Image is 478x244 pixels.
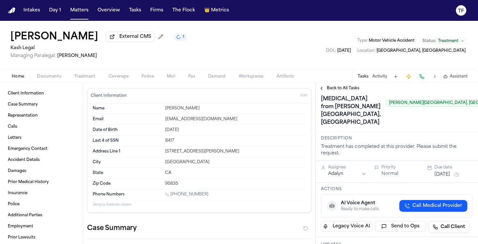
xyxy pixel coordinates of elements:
a: Police [5,199,78,209]
h3: Actions [321,187,473,192]
a: Employment [5,221,78,232]
span: Back to All Tasks [327,86,359,91]
img: Finch Logo [8,7,16,14]
div: Due date [434,165,473,170]
button: Call Medical Provider [399,200,467,212]
span: 🤖 [329,203,335,209]
a: Damages [5,166,78,176]
a: Insurance [5,188,78,198]
button: crownMetrics [202,5,232,16]
span: Artifacts [277,74,294,79]
span: Type : [357,39,368,43]
button: Normal [381,171,398,177]
button: External CMS [106,32,155,42]
h3: Client Information [89,93,128,98]
div: [PERSON_NAME] [165,106,306,111]
a: Additional Parties [5,210,78,221]
div: Treatment has completed at this provider. Please submit the request. [321,144,473,157]
button: The Flock [170,5,198,16]
dt: Name [93,106,161,111]
span: Mail [167,74,175,79]
button: Snooze task [453,171,460,179]
span: [PERSON_NAME] [57,53,97,58]
div: [DATE] [165,127,306,133]
h2: Kash Legal [10,44,187,52]
a: Representation [5,110,78,121]
dt: Zip Code [93,181,161,186]
a: Client Information [5,88,78,99]
dt: Email [93,117,161,122]
a: Home [8,7,16,14]
button: Edit Type: Motor Vehicle Accident [355,37,417,44]
span: Managing Paralegal: [10,53,56,58]
span: Call Medical Provider [412,203,462,209]
button: Overview [95,5,123,16]
span: Treatment [438,38,458,44]
span: Home [12,74,24,79]
a: Prior Medical History [5,177,78,187]
h2: Case Summary [87,223,137,234]
div: CA [165,170,306,176]
div: [GEOGRAPHIC_DATA] [165,160,306,165]
span: External CMS [119,34,151,40]
h1: Submit Request for Records, Bills and [MEDICAL_DATA] from [PERSON_NAME][GEOGRAPHIC_DATA], [GEOGRA... [318,78,383,128]
button: Intakes [21,5,43,16]
a: Call Client [429,221,469,233]
span: Coverage [109,74,128,79]
span: Treatment [74,74,96,79]
span: Fax [188,74,195,79]
span: Location : [357,49,376,53]
span: Workspaces [239,74,264,79]
button: Send to Ops [375,221,426,232]
span: Edit [300,93,307,98]
div: 8417 [165,138,306,143]
button: Matters [68,5,91,16]
span: 1 [183,35,184,40]
button: Change status from Treatment [419,37,468,45]
button: Tasks [358,74,368,79]
div: Ready to make calls [341,207,379,212]
span: DOL : [326,49,336,53]
a: Calls [5,122,78,132]
h1: [PERSON_NAME] [10,31,98,43]
a: Prior Lawsuits [5,232,78,243]
dt: Date of Birth [93,127,161,133]
dt: Address Line 1 [93,149,161,154]
span: Phone Numbers [93,192,125,197]
button: Assistant [443,74,468,79]
div: Assignee [328,165,366,170]
span: Police [141,74,154,79]
button: 1 active task [174,33,187,41]
a: Accident Details [5,155,78,165]
span: Motor Vehicle Accident [369,39,415,43]
button: Firms [148,5,166,16]
button: Tasks [126,5,144,16]
div: 95835 [165,181,306,186]
button: Day 1 [46,5,64,16]
div: [STREET_ADDRESS][PERSON_NAME] [165,149,306,154]
div: Priority [381,165,420,170]
a: Emergency Contact [5,144,78,154]
button: Edit DOL: 2024-09-24 [324,48,353,54]
span: Status: [422,38,436,44]
dt: State [93,170,161,176]
div: AI Voice Agent [341,200,379,207]
button: Edit Location: Sacramento, CA [355,48,468,54]
span: Demand [208,74,226,79]
button: Edit [299,91,309,101]
div: [EMAIL_ADDRESS][DOMAIN_NAME] [165,117,306,122]
button: Activity [372,74,387,79]
button: Add Task [391,72,400,81]
button: Make a Call [417,72,426,81]
span: Documents [37,74,61,79]
button: [DATE] [434,171,450,178]
span: Assistant [450,74,468,79]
